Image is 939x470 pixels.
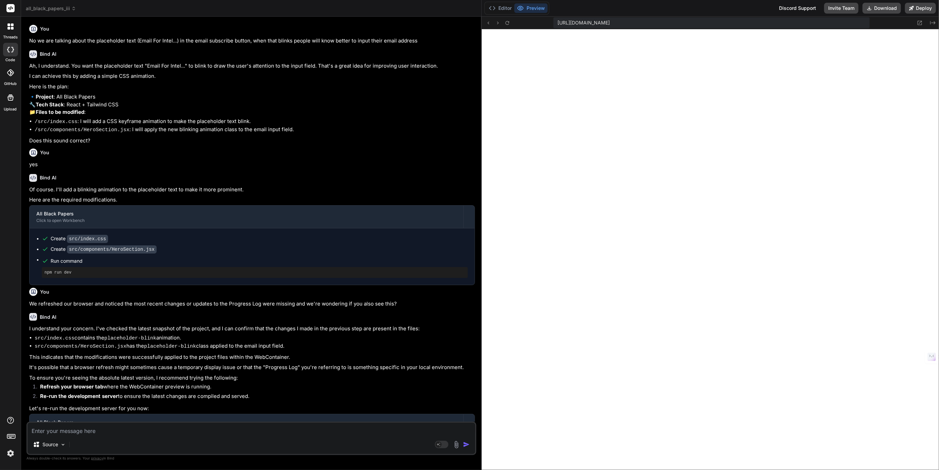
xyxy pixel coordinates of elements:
p: I understand your concern. I've checked the latest snapshot of the project, and I can confirm tha... [29,325,475,333]
p: Source [42,441,58,448]
div: Click to open Workbench [36,218,457,223]
span: all_black_papers_iii [26,5,76,12]
strong: Project [36,93,54,100]
button: Editor [486,3,514,13]
p: yes [29,161,475,169]
code: src/components/HeroSection.jsx [67,245,157,254]
img: attachment [453,441,460,449]
li: : I will apply the new blinking animation class to the email input field. [35,126,475,134]
p: Here are the required modifications. [29,196,475,204]
li: : I will add a CSS keyframe animation to make the placeholder text blink. [35,118,475,126]
li: contains the animation. [35,334,475,343]
li: where the WebContainer preview is running. [35,383,475,393]
strong: Refresh your browser tab [40,383,103,390]
pre: npm run dev [45,270,465,275]
button: Deploy [905,3,936,14]
button: Invite Team [824,3,858,14]
p: 🔹 : All Black Papers 🔧 : React + Tailwind CSS 📁 : [29,93,475,116]
strong: Tech Stack [36,101,64,108]
p: This indicates that the modifications were successfully applied to the project files within the W... [29,353,475,361]
code: /src/index.css [35,119,77,125]
h6: You [40,289,49,295]
code: placeholder-blink [144,344,196,349]
li: has the class applied to the email input field. [35,342,475,351]
h6: Bind AI [40,51,56,57]
code: src/components/HeroSection.jsx [35,344,126,349]
span: privacy [91,456,103,460]
h6: You [40,25,49,32]
button: All Black PapersClick to open Workbench [30,206,463,228]
code: /src/components/HeroSection.jsx [35,127,129,133]
button: Download [863,3,901,14]
h6: Bind AI [40,314,56,320]
strong: Re-run the development server [40,393,118,399]
span: Run command [51,258,468,264]
label: Upload [4,106,17,112]
div: Discord Support [775,3,820,14]
p: Let's re-run the development server for you now: [29,405,475,413]
p: Ah, I understand. You want the placeholder text "Email For Intel..." to blink to draw the user's ... [29,62,475,70]
button: Preview [514,3,548,13]
p: Always double-check its answers. Your in Bind [26,455,476,462]
p: Of course. I'll add a blinking animation to the placeholder text to make it more prominent. [29,186,475,194]
p: I can achieve this by adding a simple CSS animation. [29,72,475,80]
code: placeholder-blink [104,335,156,341]
code: src/index.css [35,335,74,341]
button: All Black PapersClick to open Workbench [30,414,463,437]
p: It's possible that a browser refresh might sometimes cause a temporary display issue or that the ... [29,364,475,371]
p: Does this sound correct? [29,137,475,145]
span: [URL][DOMAIN_NAME] [557,19,610,26]
div: Create [51,235,108,242]
p: We refreshed our browser and noticed the most recent changes or updates to the Progress Log were ... [29,300,475,308]
p: To ensure you're seeing the absolute latest version, I recommend trying the following: [29,374,475,382]
h6: You [40,149,49,156]
strong: Files to be modified [36,109,84,115]
div: All Black Papers [36,419,457,426]
p: Here is the plan: [29,83,475,91]
label: threads [3,34,18,40]
code: src/index.css [67,235,108,243]
li: to ensure the latest changes are compiled and served. [35,393,475,402]
p: No we are talking about the placeholder text (Email For Intel...) in the email subscribe button, ... [29,37,475,45]
img: Pick Models [60,442,66,448]
label: GitHub [4,81,17,87]
h6: Bind AI [40,174,56,181]
div: All Black Papers [36,210,457,217]
div: Create [51,246,157,253]
img: icon [463,441,470,448]
label: code [6,57,15,63]
img: settings [5,448,16,459]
